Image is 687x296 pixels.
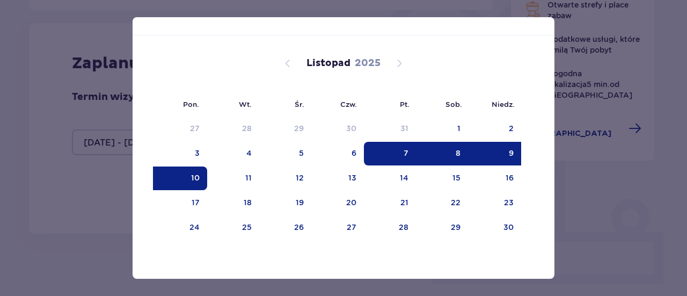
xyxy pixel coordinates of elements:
[191,172,200,183] div: 10
[346,197,356,208] div: 20
[259,191,311,215] td: 19
[189,222,200,233] div: 24
[311,167,364,190] td: 13
[244,197,252,208] div: 18
[207,167,259,190] td: 11
[364,142,416,165] td: Data zaznaczona. piątek, 7 listopada 2025
[468,142,521,165] td: Data zaznaczona. niedziela, 9 listopada 2025
[207,117,259,141] td: 28
[509,123,514,134] div: 2
[468,191,521,215] td: 23
[364,167,416,190] td: 14
[311,117,364,141] td: 30
[364,191,416,215] td: 21
[347,222,356,233] div: 27
[259,216,311,240] td: 26
[416,216,468,240] td: 29
[352,148,356,158] div: 6
[451,222,461,233] div: 29
[259,117,311,141] td: 29
[416,191,468,215] td: 22
[457,123,461,134] div: 1
[416,142,468,165] td: Data zaznaczona. sobota, 8 listopada 2025
[154,142,207,165] td: 3
[190,123,200,134] div: 27
[242,123,252,134] div: 28
[183,100,199,109] small: Pon.
[295,100,304,109] small: Śr.
[506,172,514,183] div: 16
[154,216,207,240] td: 24
[509,148,514,158] div: 9
[192,197,200,208] div: 17
[400,123,408,134] div: 31
[468,216,521,240] td: 30
[503,222,514,233] div: 30
[340,100,357,109] small: Czw.
[364,117,416,141] td: 31
[400,172,408,183] div: 14
[445,100,462,109] small: Sob.
[456,148,461,158] div: 8
[154,191,207,215] td: 17
[259,167,311,190] td: 12
[294,222,304,233] div: 26
[207,191,259,215] td: 18
[311,216,364,240] td: 27
[245,172,252,183] div: 11
[311,191,364,215] td: 20
[504,197,514,208] div: 23
[246,148,252,158] div: 4
[294,123,304,134] div: 29
[393,57,406,70] button: Następny miesiąc
[346,123,356,134] div: 30
[416,117,468,141] td: 1
[355,57,381,70] p: 2025
[468,167,521,190] td: 16
[468,117,521,141] td: 2
[281,57,294,70] button: Poprzedni miesiąc
[311,142,364,165] td: 6
[400,100,410,109] small: Pt.
[399,222,408,233] div: 28
[207,216,259,240] td: 25
[416,167,468,190] td: 15
[296,197,304,208] div: 19
[154,167,207,190] td: Data zaznaczona. poniedziałek, 10 listopada 2025
[242,222,252,233] div: 25
[239,100,252,109] small: Wt.
[306,57,350,70] p: Listopad
[259,142,311,165] td: 5
[404,148,408,158] div: 7
[195,148,200,158] div: 3
[348,172,356,183] div: 13
[451,197,461,208] div: 22
[299,148,304,158] div: 5
[207,142,259,165] td: 4
[492,100,515,109] small: Niedz.
[452,172,461,183] div: 15
[154,117,207,141] td: 27
[364,216,416,240] td: 28
[296,172,304,183] div: 12
[400,197,408,208] div: 21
